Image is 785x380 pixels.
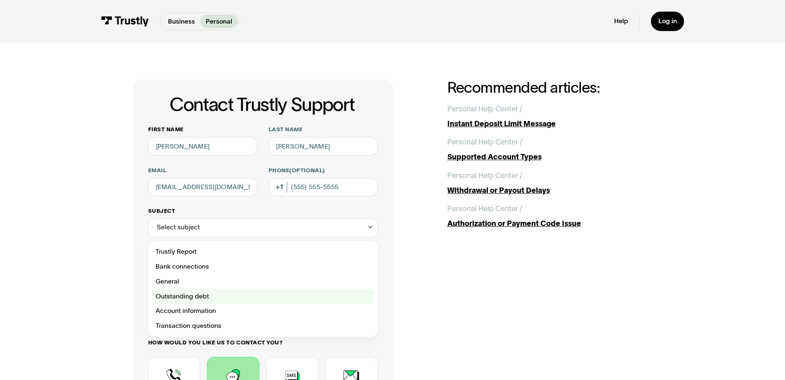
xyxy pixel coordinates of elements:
span: Account information [156,305,216,317]
input: alex@mail.com [148,178,257,197]
span: Trustly Report [156,246,197,257]
input: (555) 555-5555 [269,178,378,197]
div: Select subject [148,219,378,237]
a: Help [614,17,628,25]
div: Personal Help Center / [447,203,522,214]
h1: Contact Trustly Support [146,94,378,115]
div: Personal Help Center / [447,103,522,115]
p: Business [168,17,195,26]
a: Personal Help Center /Instant Deposit Limit Message [447,103,652,130]
div: Select subject [157,222,200,233]
span: Transaction questions [156,320,221,332]
span: Bank connections [156,261,209,272]
img: Trustly Logo [101,16,149,26]
input: Howard [269,137,378,156]
a: Personal Help Center /Authorization or Payment Code Issue [447,203,652,229]
span: General [156,276,179,287]
nav: Select subject [148,237,378,337]
a: Personal Help Center /Withdrawal or Payout Delays [447,170,652,196]
p: Personal [206,17,232,26]
div: Personal Help Center / [447,137,522,148]
a: Log in [651,12,684,31]
div: Instant Deposit Limit Message [447,118,652,130]
div: Log in [658,17,677,25]
label: Last name [269,126,378,133]
label: Phone [269,167,378,174]
div: Authorization or Payment Code Issue [447,218,652,229]
input: Alex [148,137,257,156]
label: How would you like us to contact you? [148,339,378,346]
label: Email [148,167,257,174]
span: (Optional) [289,167,325,173]
label: First name [148,126,257,133]
a: Personal [200,14,238,28]
a: Personal Help Center /Supported Account Types [447,137,652,163]
span: Outstanding debt [156,291,209,302]
h2: Recommended articles: [447,79,652,96]
div: Withdrawal or Payout Delays [447,185,652,196]
a: Business [162,14,200,28]
label: Subject [148,207,378,215]
div: Personal Help Center / [447,170,522,181]
div: Supported Account Types [447,152,652,163]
